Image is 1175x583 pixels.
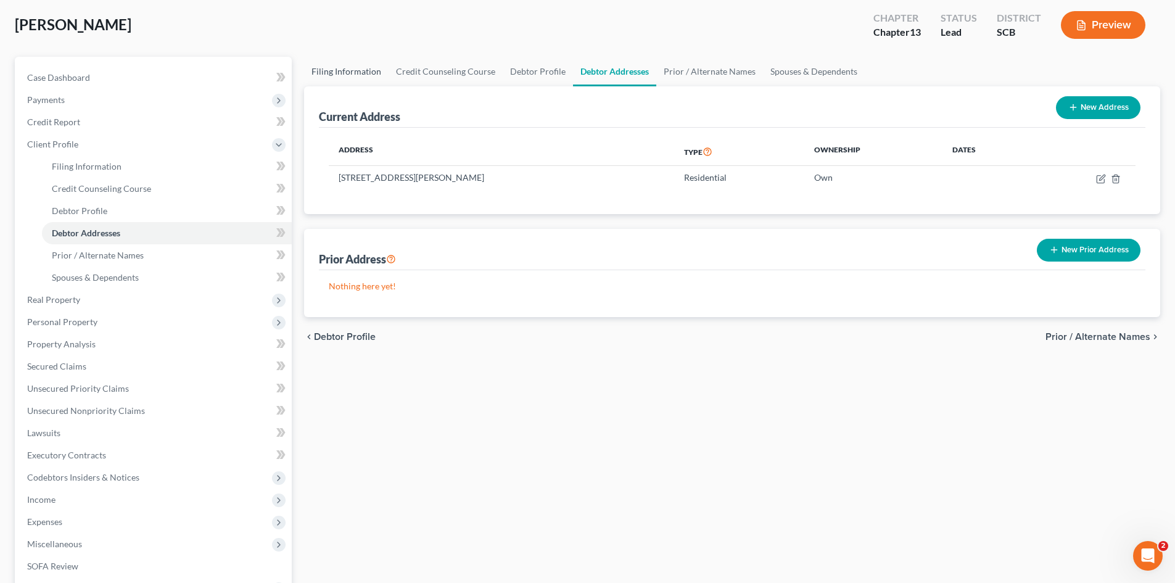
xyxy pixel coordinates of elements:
[1158,541,1168,551] span: 2
[42,244,292,267] a: Prior / Alternate Names
[42,200,292,222] a: Debtor Profile
[27,561,78,571] span: SOFA Review
[27,539,82,549] span: Miscellaneous
[52,161,122,172] span: Filing Information
[52,272,139,283] span: Spouses & Dependents
[15,15,131,33] span: [PERSON_NAME]
[42,222,292,244] a: Debtor Addresses
[52,250,144,260] span: Prior / Alternate Names
[17,400,292,422] a: Unsecured Nonpriority Claims
[42,267,292,289] a: Spouses & Dependents
[17,444,292,466] a: Executory Contracts
[674,138,804,166] th: Type
[17,555,292,577] a: SOFA Review
[941,11,977,25] div: Status
[1061,11,1145,39] button: Preview
[27,383,129,394] span: Unsecured Priority Claims
[1150,332,1160,342] i: chevron_right
[319,109,400,124] div: Current Address
[27,405,145,416] span: Unsecured Nonpriority Claims
[314,332,376,342] span: Debtor Profile
[329,166,674,189] td: [STREET_ADDRESS][PERSON_NAME]
[42,178,292,200] a: Credit Counseling Course
[1045,332,1160,342] button: Prior / Alternate Names chevron_right
[910,26,921,38] span: 13
[17,378,292,400] a: Unsecured Priority Claims
[17,333,292,355] a: Property Analysis
[329,280,1136,292] p: Nothing here yet!
[304,332,314,342] i: chevron_left
[27,294,80,305] span: Real Property
[27,94,65,105] span: Payments
[873,25,921,39] div: Chapter
[997,25,1041,39] div: SCB
[873,11,921,25] div: Chapter
[1045,332,1150,342] span: Prior / Alternate Names
[17,67,292,89] a: Case Dashboard
[941,25,977,39] div: Lead
[27,472,139,482] span: Codebtors Insiders & Notices
[304,332,376,342] button: chevron_left Debtor Profile
[27,516,62,527] span: Expenses
[27,316,97,327] span: Personal Property
[503,57,573,86] a: Debtor Profile
[27,339,96,349] span: Property Analysis
[27,72,90,83] span: Case Dashboard
[52,228,120,238] span: Debtor Addresses
[656,57,763,86] a: Prior / Alternate Names
[942,138,1033,166] th: Dates
[52,183,151,194] span: Credit Counseling Course
[573,57,656,86] a: Debtor Addresses
[27,494,56,505] span: Income
[319,252,396,267] div: Prior Address
[763,57,865,86] a: Spouses & Dependents
[674,166,804,189] td: Residential
[304,57,389,86] a: Filing Information
[27,450,106,460] span: Executory Contracts
[27,117,80,127] span: Credit Report
[1037,239,1140,262] button: New Prior Address
[804,166,942,189] td: Own
[27,361,86,371] span: Secured Claims
[329,138,674,166] th: Address
[42,155,292,178] a: Filing Information
[52,205,107,216] span: Debtor Profile
[17,111,292,133] a: Credit Report
[27,428,60,438] span: Lawsuits
[17,422,292,444] a: Lawsuits
[389,57,503,86] a: Credit Counseling Course
[1056,96,1140,119] button: New Address
[1133,541,1163,571] iframe: Intercom live chat
[17,355,292,378] a: Secured Claims
[27,139,78,149] span: Client Profile
[804,138,942,166] th: Ownership
[997,11,1041,25] div: District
